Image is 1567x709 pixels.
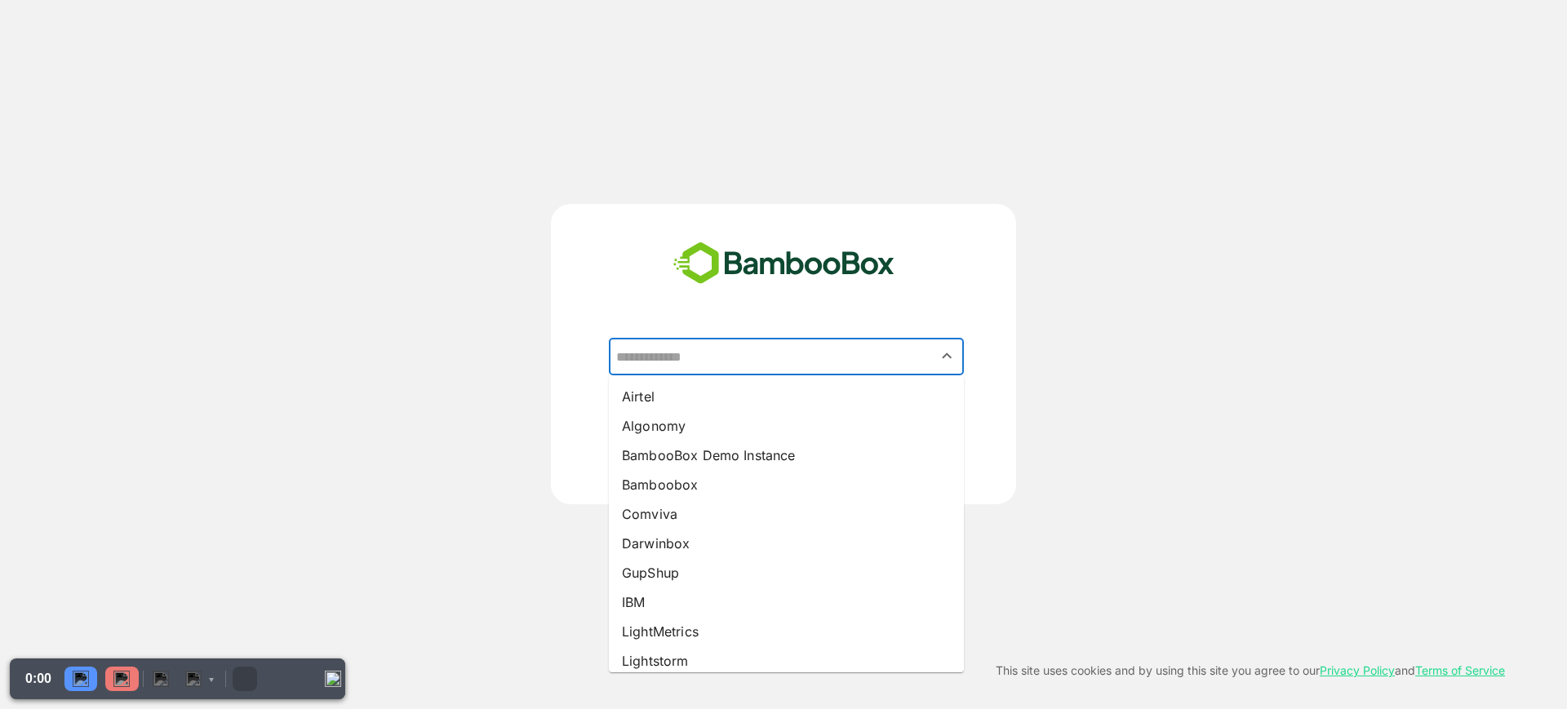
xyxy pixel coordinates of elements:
[996,661,1505,680] p: This site uses cookies and by using this site you agree to our and
[609,558,964,587] li: GupShup
[1320,663,1395,677] a: Privacy Policy
[609,411,964,441] li: Algonomy
[609,499,964,529] li: Comviva
[609,587,964,617] li: IBM
[664,237,903,290] img: bamboobox
[609,617,964,646] li: LightMetrics
[609,529,964,558] li: Darwinbox
[609,646,964,676] li: Lightstorm
[609,382,964,411] li: Airtel
[609,441,964,470] li: BambooBox Demo Instance
[609,470,964,499] li: Bamboobox
[936,345,958,367] button: Close
[1415,663,1505,677] a: Terms of Service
